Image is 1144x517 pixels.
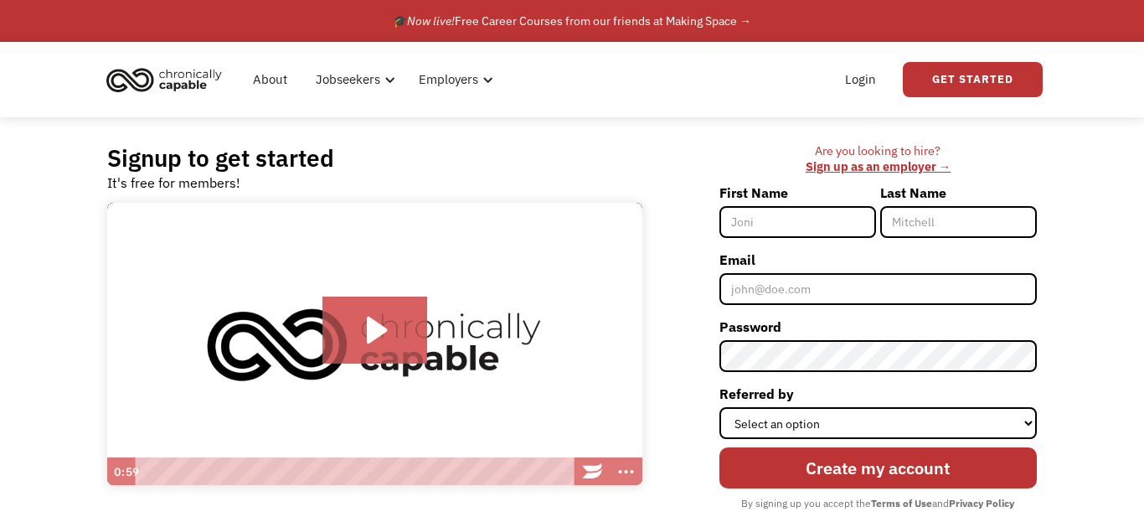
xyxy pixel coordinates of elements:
[243,53,297,106] a: About
[393,11,751,31] div: 🎓 Free Career Courses from our friends at Making Space →
[407,13,455,28] em: Now live!
[419,70,478,90] div: Employers
[871,497,932,509] strong: Terms of Use
[107,203,642,486] img: Introducing Chronically Capable
[719,179,876,206] label: First Name
[306,53,400,106] div: Jobseekers
[719,246,1037,273] label: Email
[719,273,1037,305] input: john@doe.com
[322,297,427,364] button: Play Video: Introducing Chronically Capable
[719,313,1037,340] label: Password
[409,53,498,106] div: Employers
[835,53,886,106] a: Login
[949,497,1014,509] strong: Privacy Policy
[144,458,568,486] div: Playbar
[575,458,609,486] a: Wistia Logo -- Learn More
[101,61,227,98] img: Chronically Capable logo
[806,158,951,174] a: Sign up as an employer →
[903,62,1043,97] a: Get Started
[316,70,380,90] div: Jobseekers
[733,493,1023,514] div: By signing up you accept the and
[101,61,234,98] a: home
[107,143,334,173] h2: Signup to get started
[880,179,1037,206] label: Last Name
[880,206,1037,238] input: Mitchell
[107,173,240,193] div: It's free for members!
[719,447,1037,489] input: Create my account
[719,380,1037,407] label: Referred by
[719,143,1037,174] div: Are you looking to hire? ‍
[719,206,876,238] input: Joni
[609,458,642,486] button: Show more buttons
